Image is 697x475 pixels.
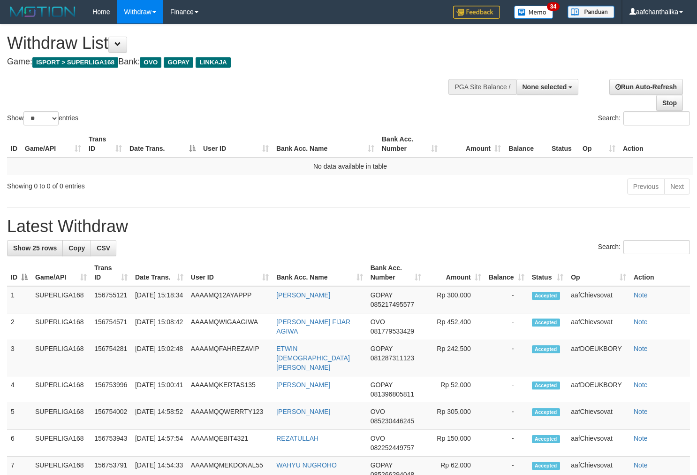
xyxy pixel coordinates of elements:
[516,79,579,95] button: None selected
[31,286,91,313] td: SUPERLIGA168
[187,259,273,286] th: User ID: activate to sort column ascending
[276,318,350,335] a: [PERSON_NAME] FIJAR AGIWA
[371,327,414,335] span: Copy 081779533429 to clipboard
[371,318,385,326] span: OVO
[97,244,110,252] span: CSV
[91,259,131,286] th: Trans ID: activate to sort column ascending
[7,217,690,236] h1: Latest Withdraw
[567,376,630,403] td: aafDOEUKBORY
[598,240,690,254] label: Search:
[187,376,273,403] td: AAAAMQKERTAS135
[62,240,91,256] a: Copy
[187,430,273,457] td: AAAAMQEBIT4321
[7,111,78,125] label: Show entries
[634,381,648,389] a: Note
[85,131,126,157] th: Trans ID: activate to sort column ascending
[378,131,441,157] th: Bank Acc. Number: activate to sort column ascending
[485,286,528,313] td: -
[187,403,273,430] td: AAAAMQQWERRTY123
[7,259,31,286] th: ID: activate to sort column descending
[7,178,283,191] div: Showing 0 to 0 of 0 entries
[31,430,91,457] td: SUPERLIGA168
[485,403,528,430] td: -
[371,444,414,452] span: Copy 082252449757 to clipboard
[453,6,500,19] img: Feedback.jpg
[367,259,425,286] th: Bank Acc. Number: activate to sort column ascending
[485,430,528,457] td: -
[13,244,57,252] span: Show 25 rows
[634,318,648,326] a: Note
[187,313,273,340] td: AAAAMQWIGAAGIWA
[441,131,505,157] th: Amount: activate to sort column ascending
[371,417,414,425] span: Copy 085230446245 to clipboard
[567,286,630,313] td: aafChievsovat
[273,131,378,157] th: Bank Acc. Name: activate to sort column ascending
[567,259,630,286] th: Op: activate to sort column ascending
[634,461,648,469] a: Note
[567,403,630,430] td: aafChievsovat
[199,131,273,157] th: User ID: activate to sort column ascending
[21,131,85,157] th: Game/API: activate to sort column ascending
[140,57,161,68] span: OVO
[425,430,485,457] td: Rp 150,000
[619,131,693,157] th: Action
[276,435,318,442] a: REZATULLAH
[664,179,690,195] a: Next
[273,259,366,286] th: Bank Acc. Name: activate to sort column ascending
[187,286,273,313] td: AAAAMQ12AYAPPP
[196,57,231,68] span: LINKAJA
[425,340,485,376] td: Rp 242,500
[131,403,187,430] td: [DATE] 14:58:52
[131,376,187,403] td: [DATE] 15:00:41
[532,345,560,353] span: Accepted
[7,376,31,403] td: 4
[532,408,560,416] span: Accepted
[656,95,683,111] a: Stop
[371,435,385,442] span: OVO
[91,340,131,376] td: 156754281
[568,6,614,18] img: panduan.png
[425,376,485,403] td: Rp 52,000
[598,111,690,125] label: Search:
[627,179,665,195] a: Previous
[623,240,690,254] input: Search:
[425,259,485,286] th: Amount: activate to sort column ascending
[131,430,187,457] td: [DATE] 14:57:54
[634,345,648,352] a: Note
[623,111,690,125] input: Search:
[425,403,485,430] td: Rp 305,000
[532,462,560,470] span: Accepted
[276,381,330,389] a: [PERSON_NAME]
[485,340,528,376] td: -
[32,57,118,68] span: ISPORT > SUPERLIGA168
[91,403,131,430] td: 156754002
[23,111,59,125] select: Showentries
[567,340,630,376] td: aafDOEUKBORY
[485,313,528,340] td: -
[91,240,116,256] a: CSV
[425,286,485,313] td: Rp 300,000
[634,291,648,299] a: Note
[371,461,393,469] span: GOPAY
[630,259,690,286] th: Action
[131,286,187,313] td: [DATE] 15:18:34
[7,34,455,53] h1: Withdraw List
[91,286,131,313] td: 156755121
[425,313,485,340] td: Rp 452,400
[276,408,330,415] a: [PERSON_NAME]
[532,382,560,389] span: Accepted
[7,57,455,67] h4: Game: Bank:
[485,376,528,403] td: -
[514,6,553,19] img: Button%20Memo.svg
[567,313,630,340] td: aafChievsovat
[371,354,414,362] span: Copy 081287311123 to clipboard
[276,345,350,371] a: ETWIN [DEMOGRAPHIC_DATA][PERSON_NAME]
[371,345,393,352] span: GOPAY
[91,430,131,457] td: 156753943
[131,340,187,376] td: [DATE] 15:02:48
[7,5,78,19] img: MOTION_logo.png
[532,319,560,327] span: Accepted
[7,340,31,376] td: 3
[579,131,619,157] th: Op: activate to sort column ascending
[91,313,131,340] td: 156754571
